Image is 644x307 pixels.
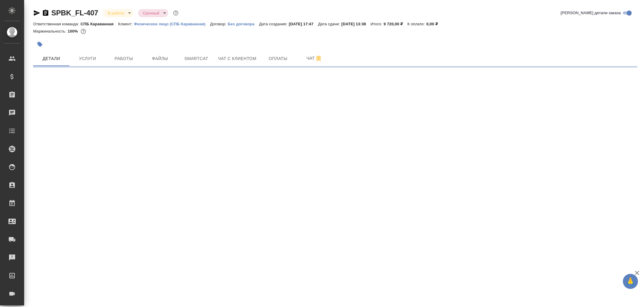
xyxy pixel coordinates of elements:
p: Дата сдачи: [318,22,341,26]
div: В работе [138,9,168,17]
button: Добавить тэг [33,38,46,51]
p: [DATE] 13:38 [341,22,371,26]
p: 9 720,00 ₽ [384,22,408,26]
span: 🙏 [625,275,636,288]
button: 0.00 RUB; [79,27,87,35]
span: Оплаты [264,55,293,62]
button: 🙏 [623,274,638,289]
button: Срочный [141,11,161,16]
p: Физическое лицо (СПБ Караванная) [134,22,210,26]
span: Чат [300,55,329,62]
p: Маржинальность: [33,29,68,33]
div: В работе [103,9,133,17]
p: К оплате: [407,22,426,26]
button: Скопировать ссылку [42,9,49,17]
p: Дата создания: [259,22,289,26]
p: Без договора [228,22,259,26]
span: Файлы [146,55,175,62]
a: Физическое лицо (СПБ Караванная) [134,21,210,26]
p: СПБ Караванная [81,22,118,26]
button: Скопировать ссылку для ЯМессенджера [33,9,40,17]
p: Итого: [370,22,383,26]
span: Чат с клиентом [218,55,256,62]
svg: Отписаться [315,55,322,62]
span: Детали [37,55,66,62]
p: 100% [68,29,79,33]
p: Ответственная команда: [33,22,81,26]
a: Без договора [228,21,259,26]
span: Работы [109,55,138,62]
button: Доп статусы указывают на важность/срочность заказа [172,9,180,17]
span: Smartcat [182,55,211,62]
p: Договор: [210,22,228,26]
span: [PERSON_NAME] детали заказа [561,10,621,16]
p: 0,00 ₽ [426,22,442,26]
p: [DATE] 17:47 [289,22,318,26]
span: Услуги [73,55,102,62]
p: Клиент: [118,22,134,26]
a: SPBK_FL-407 [51,9,98,17]
button: В работе [106,11,126,16]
